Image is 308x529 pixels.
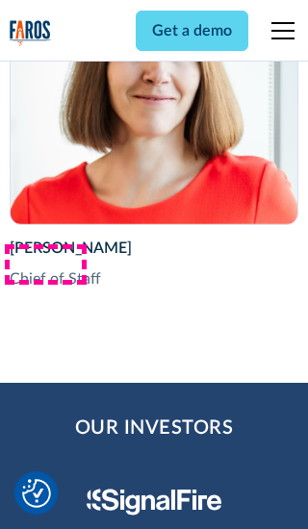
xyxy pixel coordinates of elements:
[10,267,299,290] div: Chief of Staff
[136,11,248,51] a: Get a demo
[22,479,51,508] button: Cookie Settings
[75,414,234,442] h2: Our Investors
[87,489,222,516] img: Signal Fire Logo
[10,20,51,47] img: Logo of the analytics and reporting company Faros.
[10,237,299,260] div: [PERSON_NAME]
[10,20,51,47] a: home
[22,479,51,508] img: Revisit consent button
[260,8,298,54] div: menu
